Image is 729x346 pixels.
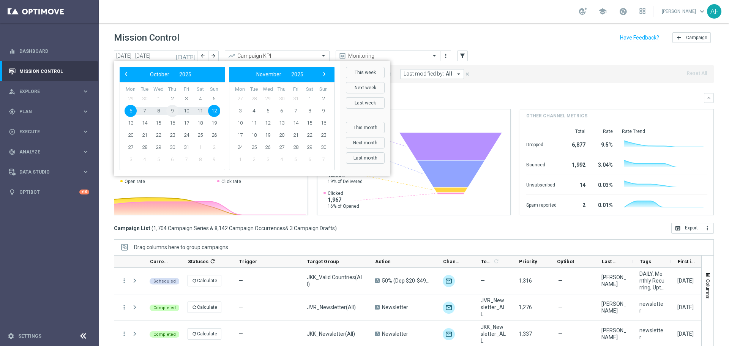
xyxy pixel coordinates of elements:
[443,53,449,59] i: more_vert
[234,105,246,117] span: 3
[303,105,316,117] span: 8
[566,128,585,134] div: Total
[8,149,90,155] button: track_changes Analyze keyboard_arrow_right
[443,328,455,340] img: Optimail
[208,153,220,166] span: 9
[622,128,707,134] div: Rate Trend
[9,41,89,61] div: Dashboard
[443,275,455,287] div: Email
[601,274,626,288] div: Elaine Pillay
[180,153,193,166] span: 7
[698,7,706,16] span: keyboard_arrow_down
[595,128,613,134] div: Rate
[8,48,90,54] button: equalizer Dashboard
[317,105,330,117] span: 9
[150,304,180,311] colored-tag: Completed
[151,225,153,232] span: (
[194,117,206,129] span: 18
[179,71,191,77] span: 2025
[316,86,330,93] th: weekday
[221,179,241,185] span: Click rate
[601,300,626,314] div: Judith Ratau
[152,93,164,105] span: 1
[595,158,613,170] div: 3.04%
[335,225,337,232] span: )
[114,225,337,232] h3: Campaign List
[248,129,260,141] span: 18
[639,300,664,314] span: newsletter
[114,32,179,43] h1: Mission Control
[166,86,180,93] th: weekday
[192,305,197,310] i: refresh
[9,149,16,155] i: track_changes
[303,117,316,129] span: 15
[382,277,430,284] span: 50% (Dep $20-$49) / 60% (Dep $50-$99) / 70% (Dep $100-$299) / 80% (Dep $300+)
[8,189,90,195] button: lightbulb Optibot +10
[121,69,131,79] span: ‹
[188,328,221,340] button: refreshCalculate
[188,275,221,286] button: refreshCalculate
[239,259,257,264] span: Trigger
[193,86,207,93] th: weekday
[208,129,220,141] span: 26
[134,244,228,250] span: Drag columns here to group campaigns
[620,35,659,40] input: Have Feedback?
[19,170,82,174] span: Data Studio
[208,141,220,153] span: 2
[262,129,274,141] span: 19
[566,158,585,170] div: 1,992
[307,304,356,311] span: JVR_Newsletter(All)
[566,138,585,150] div: 6,877
[336,51,440,61] ng-select: Monitoring
[598,7,607,16] span: school
[139,105,151,117] span: 7
[9,169,82,175] div: Data Studio
[166,105,178,117] span: 9
[375,259,391,264] span: Action
[233,86,247,93] th: weekday
[19,89,82,94] span: Explore
[19,130,82,134] span: Execute
[228,52,235,60] i: trending_up
[152,141,164,153] span: 29
[443,302,455,314] img: Optimail
[194,141,206,153] span: 1
[677,277,694,284] div: 07 Oct 2025, Tuesday
[208,105,220,117] span: 12
[319,69,329,79] span: ›
[701,223,714,234] button: more_vert
[152,129,164,141] span: 22
[481,277,485,284] span: —
[139,93,151,105] span: 30
[276,153,288,166] span: 4
[442,51,450,60] button: more_vert
[125,117,137,129] span: 13
[601,327,626,341] div: Judith Ratau
[125,93,137,105] span: 29
[153,305,176,310] span: Completed
[18,334,41,338] a: Settings
[307,274,362,288] span: JKK_Valid Countries(All)
[303,129,316,141] span: 22
[114,51,197,61] input: Select date range
[225,51,330,61] ng-select: Campaign KPI
[262,117,274,129] span: 12
[275,86,289,93] th: weekday
[262,93,274,105] span: 29
[286,70,308,79] button: 2025
[303,153,316,166] span: 6
[180,141,193,153] span: 31
[139,141,151,153] span: 28
[134,244,228,250] div: Row Groups
[8,129,90,135] button: play_circle_outline Execute keyboard_arrow_right
[303,141,316,153] span: 29
[307,259,339,264] span: Target Group
[9,128,16,135] i: play_circle_outline
[595,178,613,190] div: 0.03%
[247,86,261,93] th: weekday
[200,53,205,58] i: arrow_back
[671,225,714,231] multiple-options-button: Export to CSV
[339,52,346,60] i: preview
